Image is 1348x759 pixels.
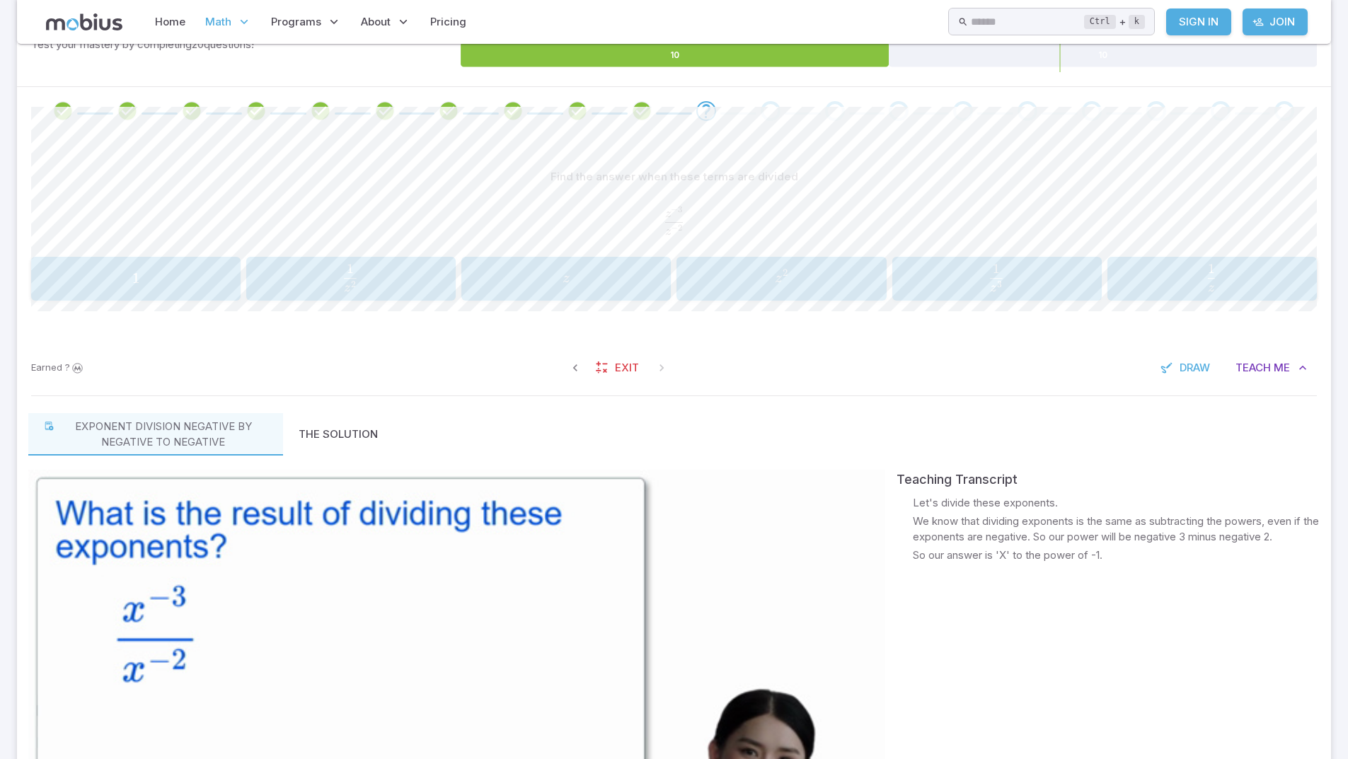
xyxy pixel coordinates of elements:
span: z [563,272,570,286]
span: z [1208,282,1214,294]
div: Review your answer [568,101,587,121]
span: ​ [1215,264,1216,282]
p: Find the answer when these terms are divided [551,169,798,185]
span: Earned [31,361,62,375]
span: Exit [615,360,639,376]
span: z [775,272,782,286]
button: Draw [1153,354,1220,381]
span: − [671,223,678,233]
a: Exit [588,354,649,381]
div: Go to the next question [1146,101,1166,121]
p: Let's divide these exponents. [913,495,1058,511]
p: So our answer is 'X' to the power of -1. [913,547,1102,563]
span: 1 [132,270,140,287]
span: 1 [992,260,999,277]
span: About [361,14,391,30]
span: Draw [1180,360,1210,376]
div: Go to the next question [1274,101,1294,121]
p: Sign In to earn Mobius dollars [31,361,85,375]
div: Review your answer [439,101,459,121]
div: Review your answer [375,101,395,121]
div: Teaching Transcript [897,470,1320,489]
span: Me [1274,360,1290,376]
div: Go to the next question [1018,101,1037,121]
span: z [665,208,671,220]
span: Teach [1235,360,1271,376]
span: Programs [271,14,321,30]
kbd: k [1129,15,1145,29]
a: Join [1243,8,1308,35]
div: Review your answer [117,101,137,121]
span: ? [65,361,70,375]
div: Go to the next question [761,101,780,121]
div: Review your answer [503,101,523,121]
span: Previous Question [563,355,588,381]
div: Go to the next question [889,101,909,121]
a: Pricing [426,6,471,38]
div: Review your answer [632,101,652,121]
p: We know that dividing exponents is the same as subtracting the powers, even if the exponents are ... [913,514,1320,545]
span: 2 [678,223,682,233]
span: ​ [683,207,684,226]
span: ​ [1002,264,1003,282]
button: TeachMe [1226,354,1317,381]
button: The Solution [283,413,393,456]
p: Exponent division negative by negative to negative [59,419,267,450]
span: z [344,282,350,294]
a: Sign In [1166,8,1231,35]
div: Go to the next question [953,101,973,121]
div: Review your answer [311,101,330,121]
div: Review your answer [246,101,266,121]
span: 1 [347,260,354,277]
span: − [671,204,678,214]
span: z [990,282,996,294]
div: Review your answer [53,101,73,121]
span: 1 [1208,260,1215,277]
a: Home [151,6,190,38]
kbd: Ctrl [1084,15,1116,29]
span: On Latest Question [649,355,674,381]
div: Go to the next question [825,101,845,121]
div: Go to the next question [1211,101,1231,121]
span: 2 [783,267,788,279]
span: z [665,226,671,238]
div: Go to the next question [1082,101,1102,121]
span: Math [205,14,231,30]
span: 3 [678,204,682,214]
div: Review your answer [182,101,202,121]
div: Go to the next question [696,101,716,121]
span: ​ [357,264,358,282]
div: + [1084,13,1145,30]
p: Test your mastery by completing 20 questions! [31,37,458,52]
